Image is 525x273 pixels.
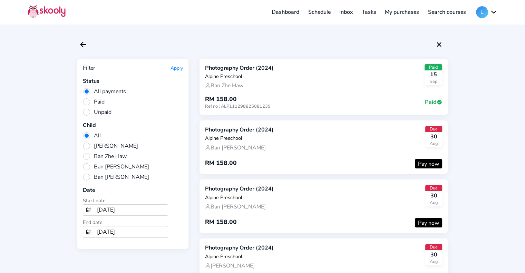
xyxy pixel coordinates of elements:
[357,7,381,18] a: Tasks
[415,218,442,227] button: Pay now
[205,144,274,152] div: Ban [PERSON_NAME]
[83,121,183,129] div: Child
[83,197,106,204] span: Start date
[86,207,91,213] ion-icon: calendar outline
[83,219,103,226] span: End date
[205,64,274,72] div: Photography Order (2024)
[205,145,211,150] ion-icon: person outline
[425,259,442,265] div: Aug
[424,7,470,18] a: Search courses
[205,203,274,211] div: Ban [PERSON_NAME]
[205,185,274,193] div: Photography Order (2024)
[83,142,138,150] span: [PERSON_NAME]
[205,262,274,270] div: [PERSON_NAME]
[415,159,442,168] button: Pay now
[205,159,237,167] div: RM 158.00
[476,6,497,18] button: Lchevron down outline
[83,132,101,139] span: All
[205,204,211,209] ion-icon: person outline
[425,133,442,140] div: 30
[83,64,95,72] div: Filter
[83,88,126,95] span: All payments
[205,194,274,201] div: Alpine Preschool
[83,77,183,85] div: Status
[433,39,445,50] button: close
[380,7,424,18] a: My purchases
[205,83,211,88] ion-icon: person outline
[425,71,442,78] div: 15
[83,205,94,216] button: calendar outline
[425,251,442,259] div: 30
[435,40,443,49] ion-icon: close
[335,7,357,18] a: Inbox
[205,263,211,269] ion-icon: person outline
[425,244,442,250] div: Due
[205,82,274,89] div: Ban Zhe Haw
[83,163,149,170] span: Ban [PERSON_NAME]
[28,4,66,18] img: Skooly
[205,73,274,80] div: Alpine Preschool
[205,103,271,109] div: Ref no : ALP111298825081239
[425,98,442,106] span: Paid
[267,7,304,18] a: Dashboard
[425,192,442,199] div: 30
[83,226,94,237] button: calendar outline
[425,199,442,206] div: Aug
[425,78,442,85] div: Sep
[79,40,87,49] ion-icon: arrow back outline
[205,244,274,252] div: Photography Order (2024)
[205,218,237,226] div: RM 158.00
[171,65,183,71] button: Apply
[77,39,89,50] button: arrow back outline
[437,99,442,105] ion-icon: checkmark circle
[83,173,149,181] span: Ban [PERSON_NAME]
[83,186,183,194] div: Date
[205,253,274,260] div: Alpine Preschool
[304,7,335,18] a: Schedule
[86,229,91,235] ion-icon: calendar outline
[205,95,271,103] div: RM 158.00
[83,98,105,106] span: Paid
[205,126,274,134] div: Photography Order (2024)
[425,140,442,147] div: Aug
[83,108,111,116] span: Unpaid
[83,153,127,160] span: Ban Zhe Haw
[425,185,442,191] div: Due
[425,126,442,132] div: Due
[425,64,442,70] div: Paid
[94,205,168,216] input: 17-09-2024
[205,135,274,142] div: Alpine Preschool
